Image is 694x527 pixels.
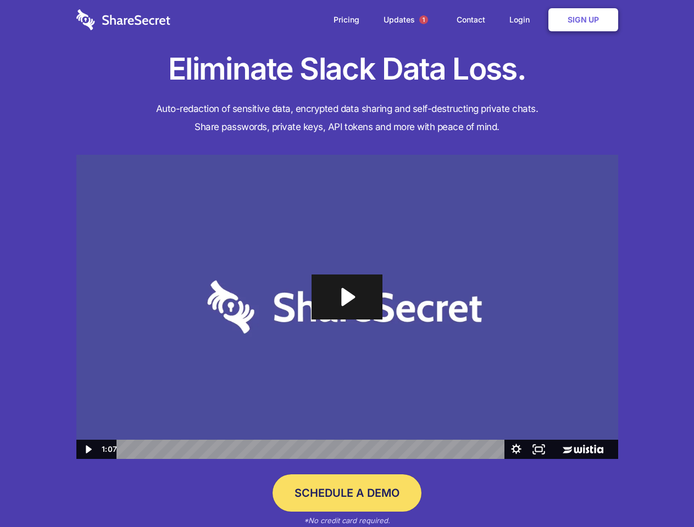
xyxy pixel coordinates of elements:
[76,49,618,89] h1: Eliminate Slack Data Loss.
[323,3,370,37] a: Pricing
[76,9,170,30] img: logo-wordmark-white-trans-d4663122ce5f474addd5e946df7df03e33cb6a1c49d2221995e7729f52c070b2.svg
[273,474,421,512] a: Schedule a Demo
[550,440,618,459] a: Wistia Logo -- Learn More
[419,15,428,24] span: 1
[446,3,496,37] a: Contact
[505,440,528,459] button: Show settings menu
[76,440,99,459] button: Play Video
[312,274,382,319] button: Play Video: Sharesecret Slack Extension
[76,155,618,459] img: Sharesecret
[76,100,618,136] h4: Auto-redaction of sensitive data, encrypted data sharing and self-destructing private chats. Shar...
[639,472,681,514] iframe: Drift Widget Chat Controller
[548,8,618,31] a: Sign Up
[304,516,390,525] em: *No credit card required.
[498,3,546,37] a: Login
[125,440,499,459] div: Playbar
[528,440,550,459] button: Fullscreen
